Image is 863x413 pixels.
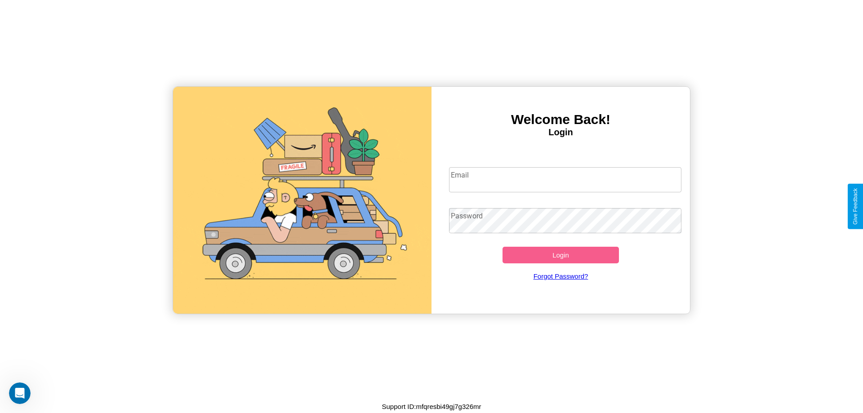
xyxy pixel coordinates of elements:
h4: Login [431,127,690,138]
iframe: Intercom live chat [9,382,31,404]
button: Login [503,247,619,263]
p: Support ID: mfqresbi49gj7g326mr [382,400,481,413]
h3: Welcome Back! [431,112,690,127]
a: Forgot Password? [445,263,677,289]
div: Give Feedback [852,188,859,225]
img: gif [173,87,431,314]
